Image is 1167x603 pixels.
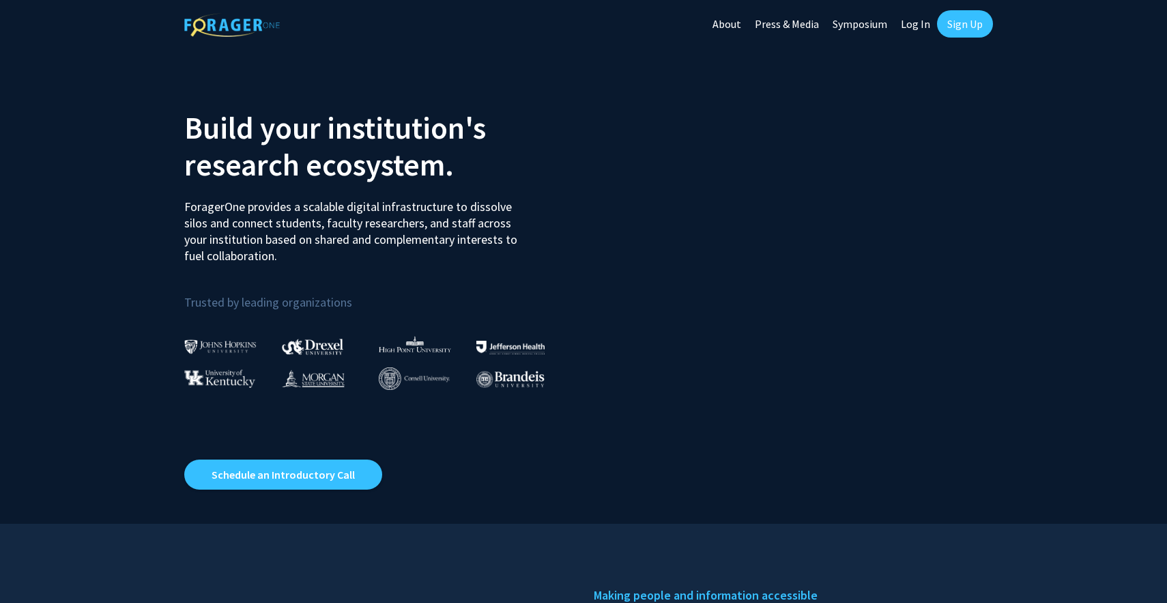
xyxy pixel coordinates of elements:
img: Johns Hopkins University [184,339,257,354]
img: Cornell University [379,367,450,390]
img: ForagerOne Logo [184,13,280,37]
a: Sign Up [937,10,993,38]
h2: Build your institution's research ecosystem. [184,109,573,183]
p: ForagerOne provides a scalable digital infrastructure to dissolve silos and connect students, fac... [184,188,527,264]
img: University of Kentucky [184,369,255,388]
p: Trusted by leading organizations [184,275,573,313]
img: Brandeis University [476,371,545,388]
a: Opens in a new tab [184,460,382,490]
img: Thomas Jefferson University [476,341,545,354]
img: High Point University [379,336,451,352]
img: Drexel University [282,339,343,354]
img: Morgan State University [282,369,345,387]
